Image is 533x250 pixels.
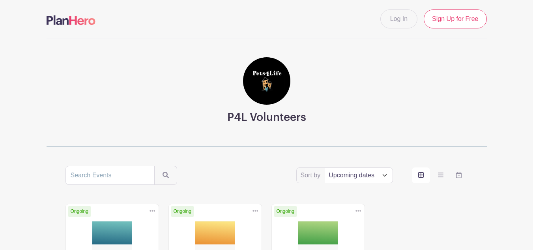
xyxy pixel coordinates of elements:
a: Sign Up for Free [424,9,486,28]
input: Search Events [65,166,155,185]
a: Log In [380,9,417,28]
div: order and view [412,167,468,183]
img: logo-507f7623f17ff9eddc593b1ce0a138ce2505c220e1c5a4e2b4648c50719b7d32.svg [47,15,95,25]
h3: P4L Volunteers [227,111,306,124]
label: Sort by [301,171,323,180]
img: square%20black%20logo%20FB%20profile.jpg [243,57,290,105]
